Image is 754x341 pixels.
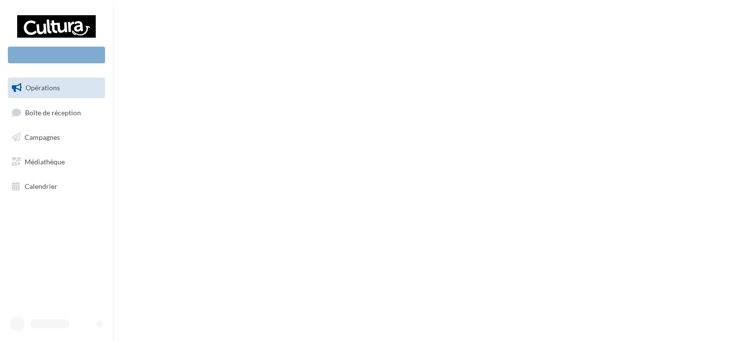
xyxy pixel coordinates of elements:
a: Médiathèque [6,152,107,172]
span: Calendrier [25,182,57,190]
a: Calendrier [6,176,107,197]
span: Médiathèque [25,157,65,166]
span: Opérations [26,83,60,92]
div: Nouvelle campagne [8,47,105,63]
a: Boîte de réception [6,102,107,123]
a: Campagnes [6,127,107,148]
a: Opérations [6,78,107,98]
span: Boîte de réception [25,108,81,116]
span: Campagnes [25,133,60,141]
